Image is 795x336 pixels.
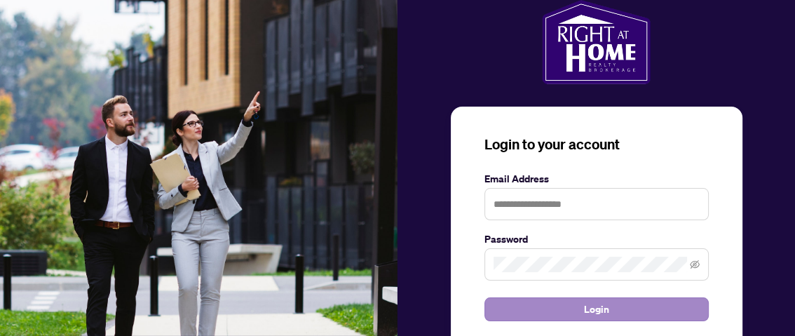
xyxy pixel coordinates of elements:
span: eye-invisible [690,260,700,269]
label: Email Address [484,171,709,187]
span: Login [584,298,609,321]
label: Password [484,231,709,247]
button: Login [484,297,709,321]
h3: Login to your account [484,135,709,154]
